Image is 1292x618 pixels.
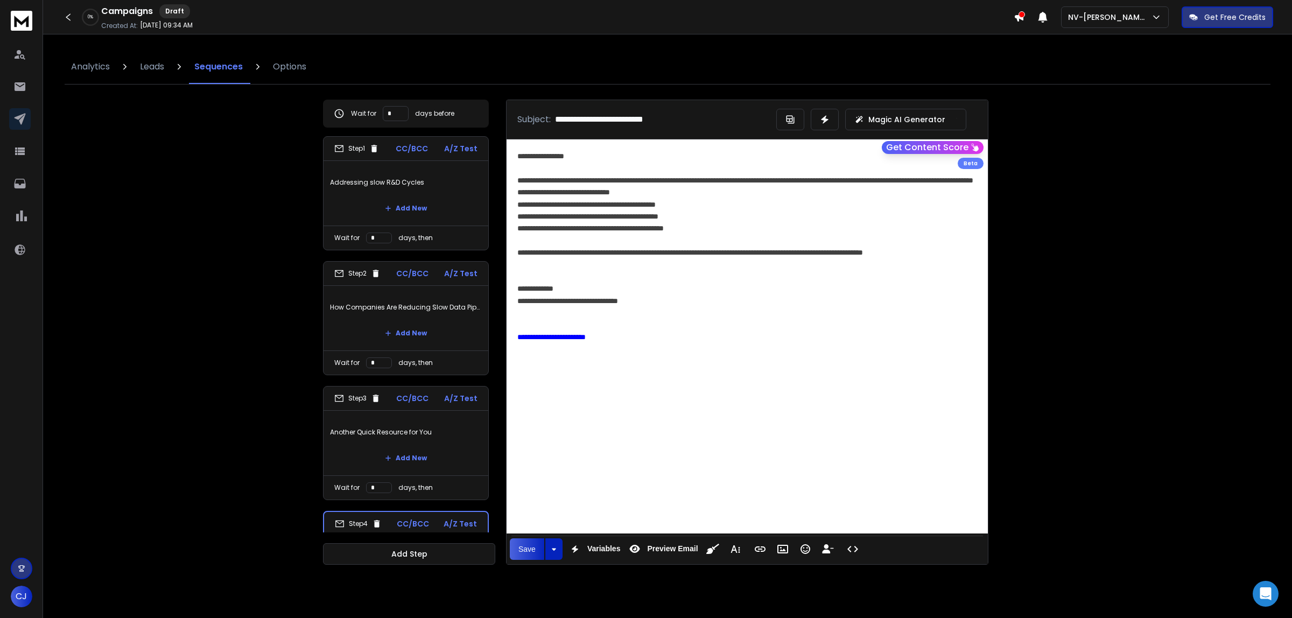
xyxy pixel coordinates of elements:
p: Options [273,60,306,73]
p: days, then [398,234,433,242]
div: Beta [958,158,984,169]
a: Leads [134,50,171,84]
p: Leads [140,60,164,73]
button: Get Free Credits [1182,6,1273,28]
li: Step3CC/BCCA/Z TestAnother Quick Resource for YouAdd NewWait fordays, then [323,386,489,500]
button: CJ [11,586,32,607]
p: Wait for [334,234,360,242]
div: Step 2 [334,269,381,278]
button: Add Step [323,543,495,565]
button: Emoticons [795,538,816,560]
div: Step 1 [334,144,379,153]
p: A/Z Test [444,143,478,154]
a: Sequences [188,50,249,84]
p: days, then [398,483,433,492]
p: 0 % [88,14,93,20]
li: Step2CC/BCCA/Z TestHow Companies Are Reducing Slow Data PipelinesAdd NewWait fordays, then [323,261,489,375]
button: Get Content Score [882,141,984,154]
p: days before [415,109,454,118]
p: CC/BCC [396,268,429,279]
button: Add New [376,322,436,344]
span: Preview Email [645,544,700,553]
p: How Companies Are Reducing Slow Data Pipelines [330,292,482,322]
button: Insert Unsubscribe Link [818,538,838,560]
p: Addressing slow R&D Cycles [330,167,482,198]
p: A/Z Test [444,393,478,404]
button: Insert Link (Ctrl+K) [750,538,770,560]
button: Code View [842,538,863,560]
span: Variables [585,544,623,553]
div: Draft [159,4,190,18]
button: Insert Image (Ctrl+P) [773,538,793,560]
button: Save [510,538,544,560]
button: Clean HTML [703,538,723,560]
img: logo [11,11,32,31]
div: Step 3 [334,394,381,403]
p: A/Z Test [444,268,478,279]
p: Sequences [194,60,243,73]
button: More Text [725,538,746,560]
button: Magic AI Generator [845,109,966,130]
li: Step1CC/BCCA/Z TestAddressing slow R&D CyclesAdd NewWait fordays, then [323,136,489,250]
button: Variables [565,538,623,560]
p: Analytics [71,60,110,73]
p: CC/BCC [396,143,428,154]
p: Subject: [517,113,551,126]
p: Get Free Credits [1204,12,1266,23]
button: Preview Email [624,538,700,560]
p: A/Z Test [444,518,477,529]
p: [DATE] 09:34 AM [140,21,193,30]
p: days, then [398,359,433,367]
a: Analytics [65,50,116,84]
div: Step 4 [335,519,382,529]
p: CC/BCC [396,393,429,404]
button: Add New [376,447,436,469]
p: CC/BCC [397,518,429,529]
p: Created At: [101,22,138,30]
p: Wait for [334,359,360,367]
button: Add New [376,198,436,219]
div: Open Intercom Messenger [1253,581,1279,607]
p: Wait for [351,109,376,118]
p: NV-[PERSON_NAME] [1068,12,1151,23]
h1: Campaigns [101,5,153,18]
p: Magic AI Generator [868,114,945,125]
p: Wait for [334,483,360,492]
a: Options [266,50,313,84]
p: Another Quick Resource for You [330,417,482,447]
